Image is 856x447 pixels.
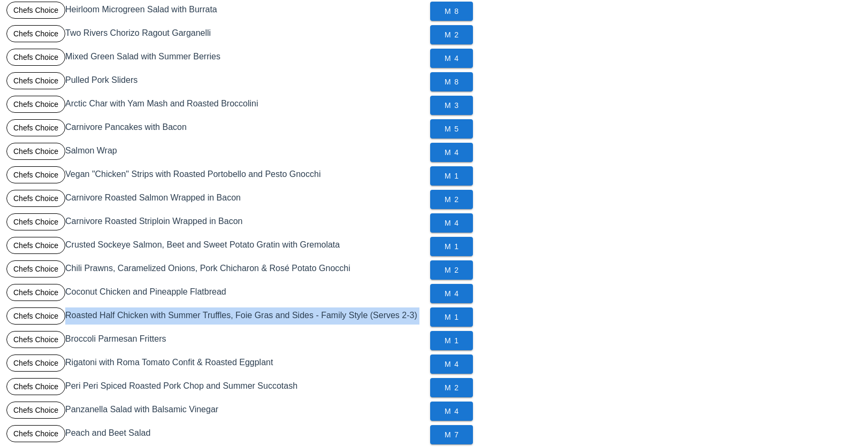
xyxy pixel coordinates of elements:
span: Chefs Choice [13,214,58,230]
div: Carnivore Roasted Salmon Wrapped in Bacon [4,188,428,211]
div: Roasted Half Chicken with Summer Truffles, Foie Gras and Sides - Family Style (Serves 2-3) [4,305,428,329]
button: M 4 [430,49,473,68]
span: Chefs Choice [13,120,58,136]
div: Pulled Pork Sliders [4,70,428,94]
span: Chefs Choice [13,379,58,395]
span: M 4 [439,219,464,227]
button: M 8 [430,72,473,91]
button: M 7 [430,425,473,444]
span: Chefs Choice [13,426,58,442]
span: Chefs Choice [13,308,58,324]
span: M 1 [439,313,464,321]
div: Salmon Wrap [4,141,428,164]
span: Chefs Choice [13,332,58,348]
span: Chefs Choice [13,190,58,206]
span: Chefs Choice [13,49,58,65]
button: M 1 [430,237,473,256]
span: Chefs Choice [13,143,58,159]
span: M 4 [439,54,464,63]
span: Chefs Choice [13,355,58,371]
button: M 1 [430,307,473,327]
div: Rigatoni with Roma Tomato Confit & Roasted Eggplant [4,352,428,376]
div: Peach and Beet Salad [4,423,428,446]
span: M 1 [439,336,464,345]
div: Broccoli Parmesan Fritters [4,329,428,352]
button: M 4 [430,402,473,421]
span: Chefs Choice [13,26,58,42]
span: Chefs Choice [13,237,58,253]
div: Crusted Sockeye Salmon, Beet and Sweet Potato Gratin with Gremolata [4,235,428,258]
button: M 4 [430,143,473,162]
button: M 2 [430,190,473,209]
span: M 1 [439,242,464,251]
span: M 5 [439,125,464,133]
span: M 8 [439,78,464,86]
span: M 1 [439,172,464,180]
span: M 2 [439,383,464,392]
span: Chefs Choice [13,167,58,183]
span: M 3 [439,101,464,110]
button: M 5 [430,119,473,138]
button: M 4 [430,284,473,303]
div: Peri Peri Spiced Roasted Pork Chop and Summer Succotash [4,376,428,399]
span: M 2 [439,30,464,39]
span: Chefs Choice [13,2,58,18]
button: M 4 [430,354,473,374]
span: Chefs Choice [13,73,58,89]
button: M 1 [430,331,473,350]
button: M 4 [430,213,473,233]
div: Two Rivers Chorizo Ragout Garganelli [4,23,428,47]
span: Chefs Choice [13,96,58,112]
span: M 4 [439,148,464,157]
button: M 3 [430,96,473,115]
div: Carnivore Pancakes with Bacon [4,117,428,141]
button: M 1 [430,166,473,186]
button: M 2 [430,378,473,397]
div: Coconut Chicken and Pineapple Flatbread [4,282,428,305]
div: Mixed Green Salad with Summer Berries [4,47,428,70]
div: Arctic Char with Yam Mash and Roasted Broccolini [4,94,428,117]
span: M 4 [439,289,464,298]
span: M 7 [439,430,464,439]
button: M 2 [430,25,473,44]
button: M 8 [430,2,473,21]
div: Vegan "Chicken" Strips with Roasted Portobello and Pesto Gnocchi [4,164,428,188]
div: Carnivore Roasted Striploin Wrapped in Bacon [4,211,428,235]
span: M 4 [439,407,464,415]
button: M 2 [430,260,473,280]
span: M 2 [439,266,464,274]
span: M 4 [439,360,464,368]
span: Chefs Choice [13,261,58,277]
span: M 8 [439,7,464,16]
span: Chefs Choice [13,284,58,300]
div: Panzanella Salad with Balsamic Vinegar [4,399,428,423]
div: Chili Prawns, Caramelized Onions, Pork Chicharon & Rosé Potato Gnocchi [4,258,428,282]
span: Chefs Choice [13,402,58,418]
span: M 2 [439,195,464,204]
